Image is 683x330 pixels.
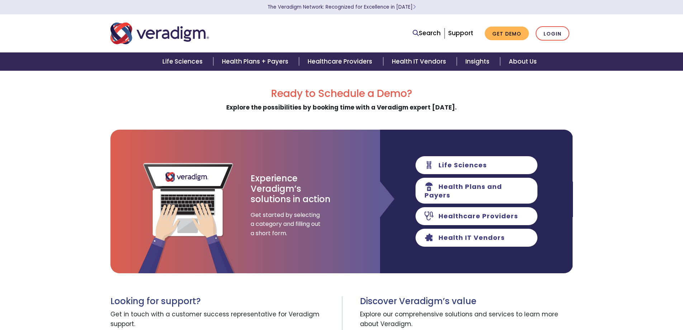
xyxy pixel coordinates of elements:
[536,26,569,41] a: Login
[500,52,545,71] a: About Us
[154,52,213,71] a: Life Sciences
[251,210,322,238] span: Get started by selecting a category and filling out a short form.
[383,52,457,71] a: Health IT Vendors
[360,296,573,307] h3: Discover Veradigm’s value
[110,88,573,100] h2: Ready to Schedule a Demo?
[226,103,457,112] strong: Explore the possibilities by booking time with a Veradigm expert [DATE].
[110,296,336,307] h3: Looking for support?
[457,52,500,71] a: Insights
[413,4,416,10] span: Learn More
[213,52,299,71] a: Health Plans + Payers
[448,29,473,37] a: Support
[251,173,331,204] h3: Experience Veradigm’s solutions in action
[110,22,209,45] img: Veradigm logo
[267,4,416,10] a: The Veradigm Network: Recognized for Excellence in [DATE]Learn More
[413,28,441,38] a: Search
[299,52,383,71] a: Healthcare Providers
[485,27,529,41] a: Get Demo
